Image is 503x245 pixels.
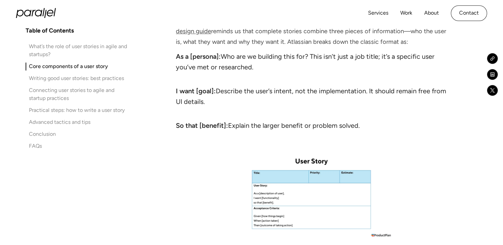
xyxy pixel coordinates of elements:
a: What’s the role of user stories in agile and startups? [26,42,131,58]
a: Contact [451,5,487,21]
a: About [424,8,439,18]
div: What’s the role of user stories in agile and startups? [29,42,131,58]
a: Connecting user stories to agile and startup practices [26,86,131,102]
li: Describe the user’s intent, not the implementation. It should remain free from UI details. [176,86,446,118]
a: Core components of a user story [26,62,131,70]
li: Explain the larger benefit or problem solved. [176,120,446,131]
a: home [16,8,56,18]
img: Core components of a user story [230,153,393,238]
a: [PERSON_NAME] design guide [176,17,431,35]
a: Conclusion [26,130,131,138]
h4: Table of Contents [26,27,74,35]
div: Conclusion [29,130,56,138]
div: Practical steps: how to write a user story [29,106,125,114]
div: FAQs [29,142,42,150]
div: Advanced tactics and tips [29,118,90,126]
a: FAQs [26,142,131,150]
a: Practical steps: how to write a user story [26,106,131,114]
strong: As a [persona]: [176,52,221,60]
p: A good user story has three core components: , and . reminds us that complete stories combine thr... [176,15,446,47]
strong: So that [benefit]: [176,122,228,129]
a: Work [400,8,412,18]
strong: I want [goal]: [176,87,216,95]
a: Writing good user stories: best practices [26,74,131,82]
li: Who are we building this for? This isn’t just a job title; it’s a specific user you’ve met or res... [176,51,446,83]
div: Connecting user stories to agile and startup practices [29,86,131,102]
div: Core components of a user story [29,62,108,70]
a: Advanced tactics and tips [26,118,131,126]
a: Services [368,8,388,18]
div: Writing good user stories: best practices [29,74,124,82]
